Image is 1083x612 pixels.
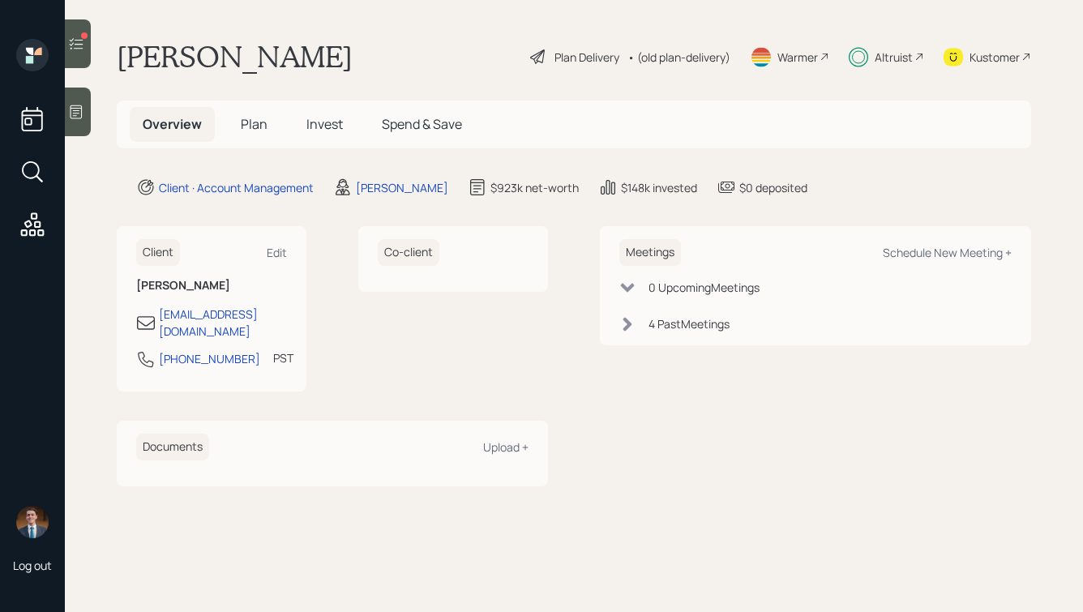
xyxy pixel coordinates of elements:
div: [EMAIL_ADDRESS][DOMAIN_NAME] [159,306,287,340]
div: $148k invested [621,179,697,196]
div: Plan Delivery [554,49,619,66]
div: Warmer [777,49,818,66]
span: Invest [306,115,343,133]
div: Upload + [483,439,529,455]
h1: [PERSON_NAME] [117,39,353,75]
div: $923k net-worth [490,179,579,196]
div: 0 Upcoming Meeting s [649,279,760,296]
h6: Co-client [378,239,439,266]
img: hunter_neumayer.jpg [16,506,49,538]
h6: [PERSON_NAME] [136,279,287,293]
span: Plan [241,115,268,133]
div: Log out [13,558,52,573]
div: Kustomer [970,49,1020,66]
span: Overview [143,115,202,133]
div: [PHONE_NUMBER] [159,350,260,367]
div: [PERSON_NAME] [356,179,448,196]
span: Spend & Save [382,115,462,133]
div: Schedule New Meeting + [883,245,1012,260]
h6: Client [136,239,180,266]
h6: Documents [136,434,209,460]
div: • (old plan-delivery) [627,49,730,66]
div: Edit [267,245,287,260]
div: 4 Past Meeting s [649,315,730,332]
div: PST [273,349,293,366]
div: $0 deposited [739,179,807,196]
div: Client · Account Management [159,179,314,196]
div: Altruist [875,49,913,66]
h6: Meetings [619,239,681,266]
